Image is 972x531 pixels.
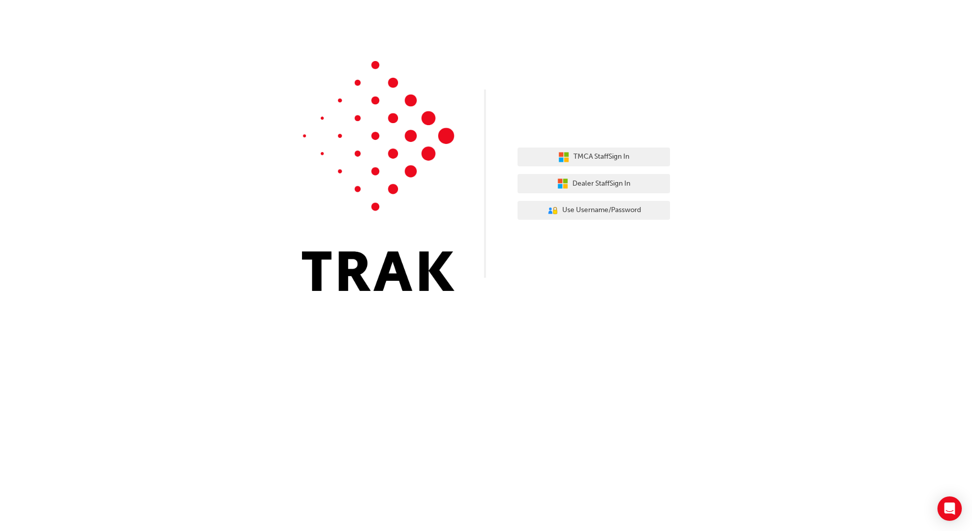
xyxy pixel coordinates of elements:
div: Open Intercom Messenger [937,496,962,521]
span: Use Username/Password [562,204,641,216]
span: TMCA Staff Sign In [573,151,629,163]
img: Trak [302,61,454,291]
span: Dealer Staff Sign In [572,178,630,190]
button: Use Username/Password [518,201,670,220]
button: Dealer StaffSign In [518,174,670,193]
button: TMCA StaffSign In [518,147,670,167]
